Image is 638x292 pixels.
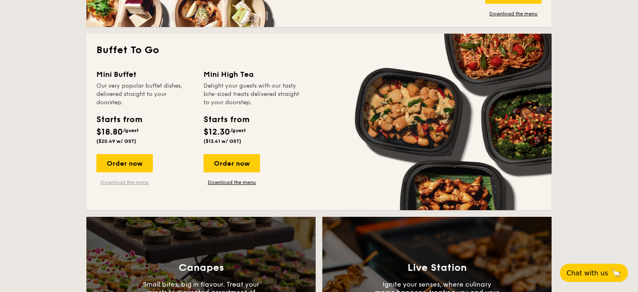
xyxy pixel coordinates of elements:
[204,113,249,126] div: Starts from
[485,10,542,17] a: Download the menu
[204,154,260,172] div: Order now
[96,82,194,107] div: Our very popular buffet dishes, delivered straight to your doorstep.
[96,127,123,137] span: $18.80
[204,179,260,186] a: Download the menu
[204,127,230,137] span: $12.30
[230,128,246,133] span: /guest
[96,138,136,144] span: ($20.49 w/ GST)
[407,262,467,274] h3: Live Station
[96,113,142,126] div: Starts from
[204,138,241,144] span: ($13.41 w/ GST)
[96,69,194,80] div: Mini Buffet
[96,154,153,172] div: Order now
[204,82,301,107] div: Delight your guests with our tasty bite-sized treats delivered straight to your doorstep.
[611,268,621,278] span: 🦙
[179,262,224,274] h3: Canapes
[123,128,139,133] span: /guest
[96,179,153,186] a: Download the menu
[96,44,542,57] h2: Buffet To Go
[204,69,301,80] div: Mini High Tea
[560,264,628,282] button: Chat with us🦙
[567,269,608,277] span: Chat with us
